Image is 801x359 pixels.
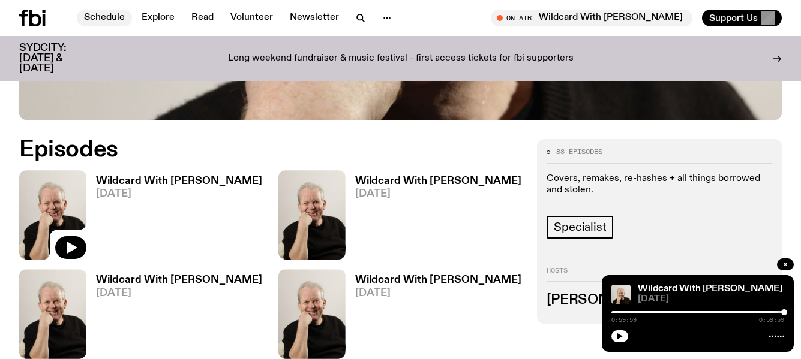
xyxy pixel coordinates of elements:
span: 88 episodes [556,149,602,155]
a: Wildcard With [PERSON_NAME][DATE] [346,275,521,358]
img: Stuart is smiling charmingly, wearing a black t-shirt against a stark white background. [278,269,346,358]
span: [DATE] [355,189,521,199]
a: Wildcard With [PERSON_NAME][DATE] [86,275,262,358]
h2: Hosts [547,267,772,282]
a: Read [184,10,221,26]
h3: [PERSON_NAME] [547,294,772,307]
a: Wildcard With [PERSON_NAME][DATE] [86,176,262,260]
a: Specialist [547,216,613,239]
span: [DATE] [638,295,784,304]
h3: Wildcard With [PERSON_NAME] [355,176,521,186]
a: Newsletter [283,10,346,26]
img: Stuart is smiling charmingly, wearing a black t-shirt against a stark white background. [278,170,346,260]
a: Schedule [77,10,132,26]
h3: Wildcard With [PERSON_NAME] [96,275,262,285]
span: 0:59:59 [759,317,784,323]
a: Wildcard With [PERSON_NAME][DATE] [346,176,521,260]
span: [DATE] [96,288,262,298]
h3: Wildcard With [PERSON_NAME] [96,176,262,186]
p: Long weekend fundraiser & music festival - first access tickets for fbi supporters [228,53,574,64]
button: Support Us [702,10,782,26]
span: [DATE] [96,189,262,199]
h3: SYDCITY: [DATE] & [DATE] [19,43,96,74]
h2: Episodes [19,139,523,161]
img: Stuart is smiling charmingly, wearing a black t-shirt against a stark white background. [19,269,86,358]
span: [DATE] [355,288,521,298]
a: Explore [134,10,182,26]
span: Support Us [709,13,758,23]
h3: Wildcard With [PERSON_NAME] [355,275,521,285]
a: Wildcard With [PERSON_NAME] [638,284,782,294]
a: Volunteer [223,10,280,26]
span: Specialist [554,221,606,234]
button: On AirWildcard With [PERSON_NAME] [491,10,692,26]
img: Stuart is smiling charmingly, wearing a black t-shirt against a stark white background. [611,285,631,304]
span: 0:59:59 [611,317,637,323]
p: Covers, remakes, re-hashes + all things borrowed and stolen. [547,173,772,196]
